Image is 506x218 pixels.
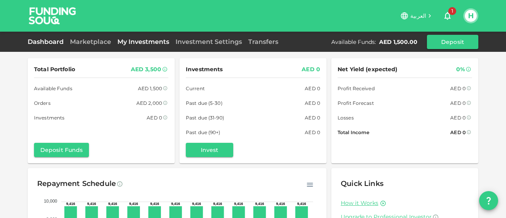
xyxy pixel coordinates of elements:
[379,38,417,46] div: AED 1,500.00
[186,99,223,107] span: Past due (5-30)
[305,99,320,107] div: AED 0
[450,114,466,122] div: AED 0
[341,179,383,188] span: Quick Links
[172,38,245,45] a: Investment Settings
[440,8,455,24] button: 1
[465,10,477,22] button: H
[338,99,374,107] span: Profit Forecast
[34,143,89,157] button: Deposit Funds
[427,35,478,49] button: Deposit
[338,128,369,136] span: Total Income
[37,178,116,190] div: Repayment Schedule
[410,12,426,19] span: العربية
[456,64,465,74] div: 0%
[331,38,376,46] div: Available Funds :
[67,38,114,45] a: Marketplace
[479,191,498,210] button: question
[34,114,64,122] span: Investments
[338,114,354,122] span: Losses
[448,7,456,15] span: 1
[302,64,320,74] div: AED 0
[341,199,378,207] a: How it Works
[131,64,161,74] div: AED 3,500
[450,99,466,107] div: AED 0
[34,99,51,107] span: Orders
[450,84,466,93] div: AED 0
[338,64,398,74] span: Net Yield (expected)
[186,114,224,122] span: Past due (31-90)
[34,64,75,74] span: Total Portfolio
[44,199,57,203] tspan: 10,000
[338,84,375,93] span: Profit Received
[138,84,162,93] div: AED 1,500
[245,38,281,45] a: Transfers
[186,84,205,93] span: Current
[450,128,466,136] div: AED 0
[34,84,72,93] span: Available Funds
[305,114,320,122] div: AED 0
[186,128,221,136] span: Past due (90+)
[186,143,233,157] button: Invest
[147,114,162,122] div: AED 0
[305,84,320,93] div: AED 0
[305,128,320,136] div: AED 0
[186,64,223,74] span: Investments
[28,38,67,45] a: Dashboard
[136,99,162,107] div: AED 2,000
[114,38,172,45] a: My Investments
